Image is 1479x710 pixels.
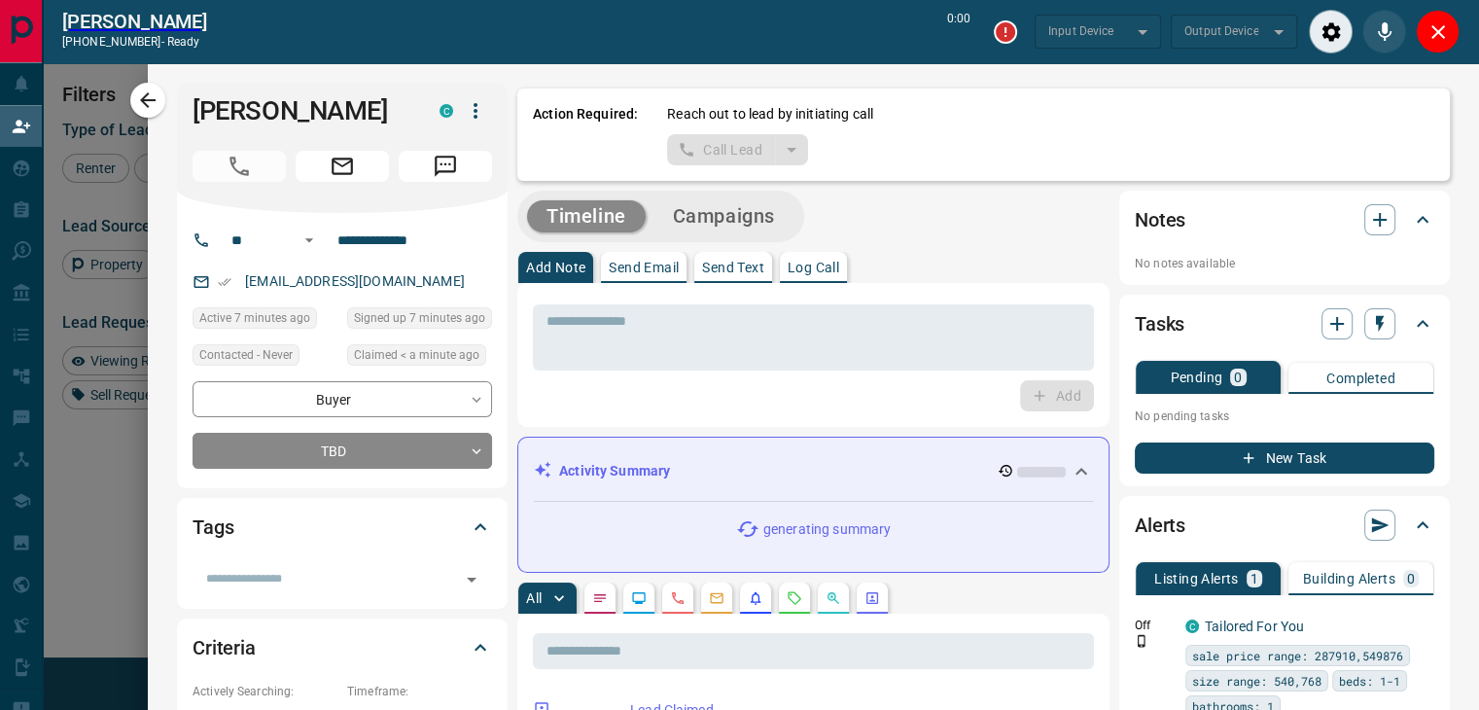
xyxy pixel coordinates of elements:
div: Alerts [1135,502,1434,549]
div: Close [1416,10,1460,53]
p: 0 [1407,572,1415,586]
button: New Task [1135,443,1434,474]
button: Campaigns [653,200,794,232]
p: [PHONE_NUMBER] - [62,33,207,51]
p: Building Alerts [1303,572,1395,586]
svg: Listing Alerts [748,590,763,606]
svg: Agent Actions [864,590,880,606]
div: Sun Aug 17 2025 [193,307,337,335]
svg: Email Verified [218,275,231,289]
div: condos.ca [440,104,453,118]
span: Active 7 minutes ago [199,308,310,328]
span: ready [167,35,200,49]
svg: Requests [787,590,802,606]
div: split button [667,134,808,165]
div: Mute [1362,10,1406,53]
button: Open [458,566,485,593]
div: Audio Settings [1309,10,1353,53]
div: Tasks [1135,301,1434,347]
p: Off [1135,617,1174,634]
svg: Lead Browsing Activity [631,590,647,606]
span: Claimed < a minute ago [354,345,479,365]
svg: Emails [709,590,724,606]
p: Actively Searching: [193,683,337,700]
button: Open [298,229,321,252]
svg: Opportunities [826,590,841,606]
p: Reach out to lead by initiating call [667,104,873,124]
svg: Push Notification Only [1135,634,1148,648]
div: Activity Summary [534,453,1093,489]
p: Send Text [702,261,764,274]
button: Timeline [527,200,646,232]
p: No pending tasks [1135,402,1434,431]
svg: Notes [592,590,608,606]
p: Timeframe: [347,683,492,700]
p: Completed [1326,372,1395,385]
div: Notes [1135,196,1434,243]
span: Email [296,151,389,182]
a: [EMAIL_ADDRESS][DOMAIN_NAME] [245,273,465,289]
p: Send Email [609,261,679,274]
div: Buyer [193,381,492,417]
p: Log Call [788,261,839,274]
p: Listing Alerts [1154,572,1239,586]
span: Contacted - Never [199,345,293,365]
h2: Alerts [1135,510,1185,541]
span: Call [193,151,286,182]
div: TBD [193,433,492,469]
p: 1 [1250,572,1258,586]
p: Pending [1170,371,1222,384]
h2: Notes [1135,204,1185,235]
div: Tags [193,504,492,550]
p: Add Note [526,261,585,274]
p: Activity Summary [559,461,670,481]
h2: [PERSON_NAME] [62,10,207,33]
span: beds: 1-1 [1339,671,1400,691]
span: Signed up 7 minutes ago [354,308,485,328]
p: Action Required: [533,104,638,165]
h2: Tags [193,512,233,543]
span: sale price range: 287910,549876 [1192,646,1403,665]
h2: Criteria [193,632,256,663]
div: Sun Aug 17 2025 [347,344,492,372]
h1: [PERSON_NAME] [193,95,410,126]
a: Tailored For You [1205,619,1304,634]
div: condos.ca [1185,620,1199,633]
div: Sun Aug 17 2025 [347,307,492,335]
span: Message [399,151,492,182]
p: 0 [1234,371,1242,384]
span: size range: 540,768 [1192,671,1321,691]
svg: Calls [670,590,686,606]
div: Criteria [193,624,492,671]
p: 0:00 [947,10,970,53]
p: No notes available [1135,255,1434,272]
p: All [526,591,542,605]
p: generating summary [763,519,891,540]
h2: Tasks [1135,308,1184,339]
